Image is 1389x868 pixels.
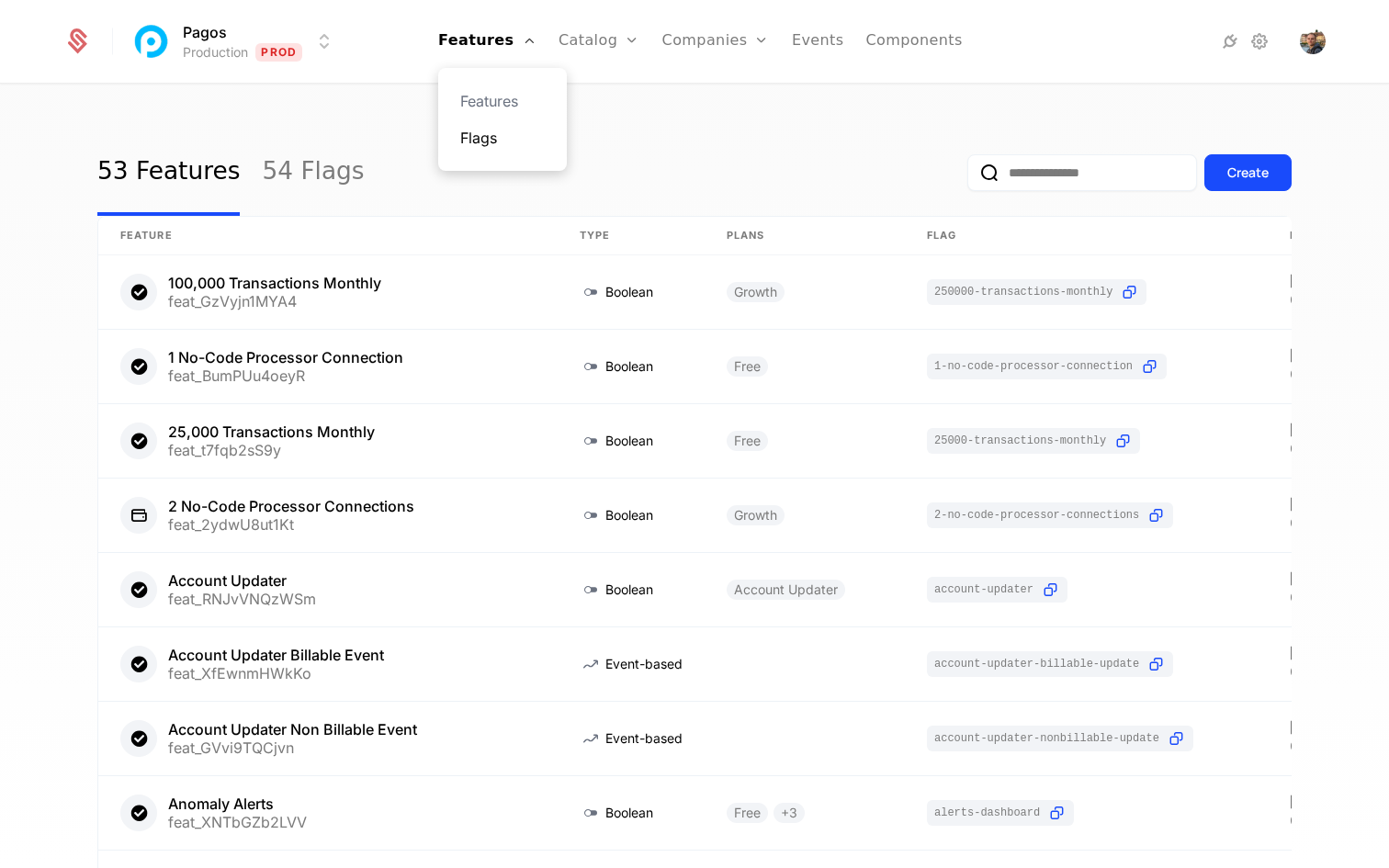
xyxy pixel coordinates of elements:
a: Settings [1248,30,1270,52]
button: Open user button [1300,28,1326,54]
th: Feature [98,217,558,255]
img: Dmitry Yarashevich [1300,28,1326,54]
a: Flags [460,127,545,149]
th: Plans [705,217,905,255]
a: Integrations [1219,30,1241,52]
img: Pagos [130,19,174,63]
a: Features [460,90,545,112]
a: 54 Flags [262,130,364,216]
div: Production [183,43,248,62]
button: Select environment [135,21,335,62]
th: Flag [905,217,1268,255]
span: Prod [255,43,302,62]
a: 53 Features [97,130,240,216]
div: Create [1227,163,1269,182]
button: Create [1204,154,1292,191]
span: Pagos [183,21,227,43]
th: Type [558,217,705,255]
